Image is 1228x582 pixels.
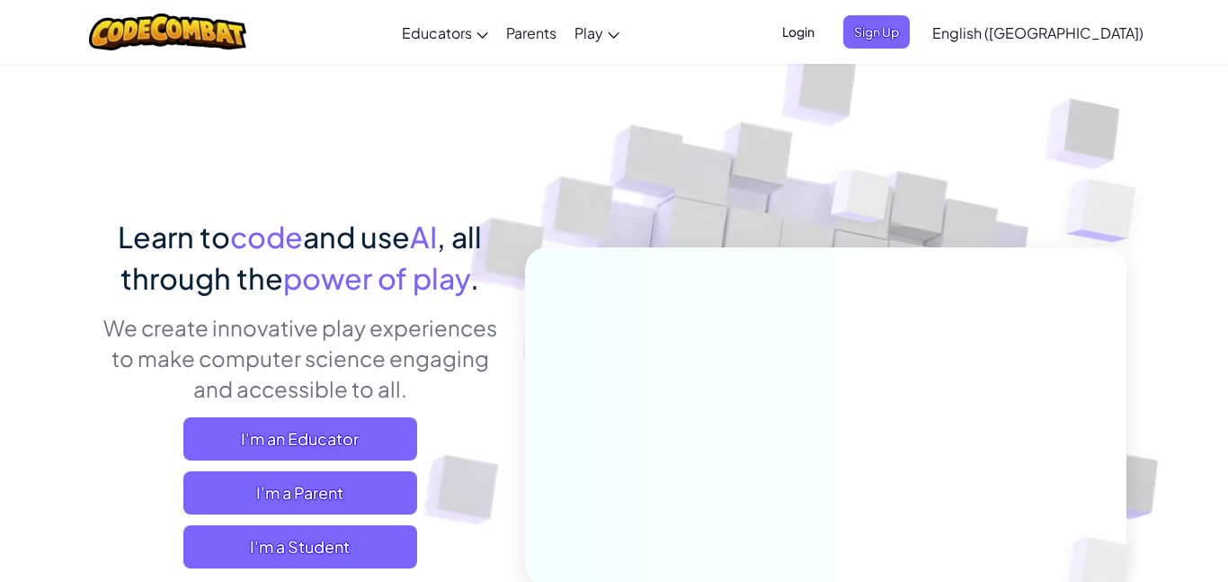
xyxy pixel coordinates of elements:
span: English ([GEOGRAPHIC_DATA]) [932,23,1143,42]
a: Play [565,8,628,57]
p: We create innovative play experiences to make computer science engaging and accessible to all. [102,312,498,404]
a: Parents [497,8,565,57]
a: I'm an Educator [183,417,417,461]
a: I'm a Parent [183,471,417,515]
span: code [230,219,303,255]
button: I'm a Student [183,525,417,569]
span: Learn to [118,219,230,255]
button: Sign Up [843,15,910,49]
span: power of play [283,260,470,296]
img: Overlap cubes [1030,135,1186,287]
span: . [470,260,479,296]
span: AI [410,219,437,255]
button: Login [771,15,825,49]
span: and use [303,219,410,255]
a: English ([GEOGRAPHIC_DATA]) [923,8,1152,57]
img: Overlap cubes [797,134,927,268]
img: CodeCombat logo [89,13,246,50]
a: Educators [393,8,497,57]
span: Play [574,23,603,42]
span: Educators [402,23,472,42]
